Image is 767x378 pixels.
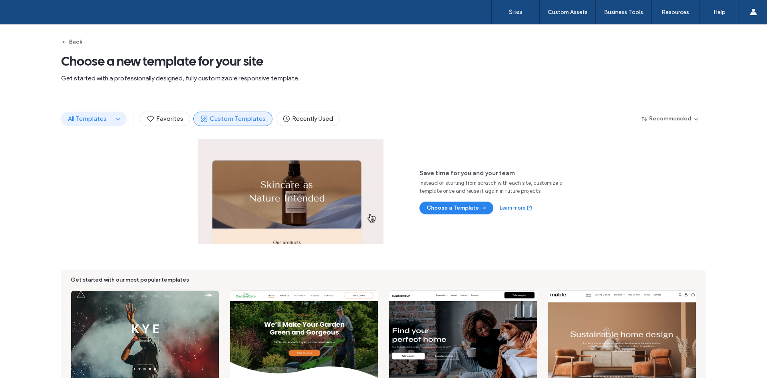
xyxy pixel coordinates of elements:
a: Learn more [500,204,533,212]
span: Help [18,6,34,13]
label: Help [713,9,725,16]
span: Instead of starting from scratch with each site, customize a template once and reuse it again in ... [419,179,563,195]
label: Custom Assets [548,9,588,16]
span: Get started with our most popular templates [71,276,696,284]
span: Favorites [147,114,183,123]
img: Template [198,144,383,244]
label: Sites [509,8,523,16]
span: Get started with a professionally designed, fully customizable responsive template. [61,74,706,83]
button: Choose a Template [419,202,493,214]
span: All Templates [68,115,107,122]
label: Resources [662,9,689,16]
button: Recommended [635,112,706,125]
span: Recently Used [282,114,333,123]
span: Save time for you and your team [419,169,569,178]
button: All Templates [62,112,113,126]
button: Back [61,36,82,48]
span: Choose a new template for your site [61,53,706,69]
button: Custom Templates [193,112,272,126]
button: Recently Used [276,112,340,126]
span: Custom Templates [200,114,266,123]
label: Business Tools [604,9,643,16]
button: Favorites [140,112,190,126]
